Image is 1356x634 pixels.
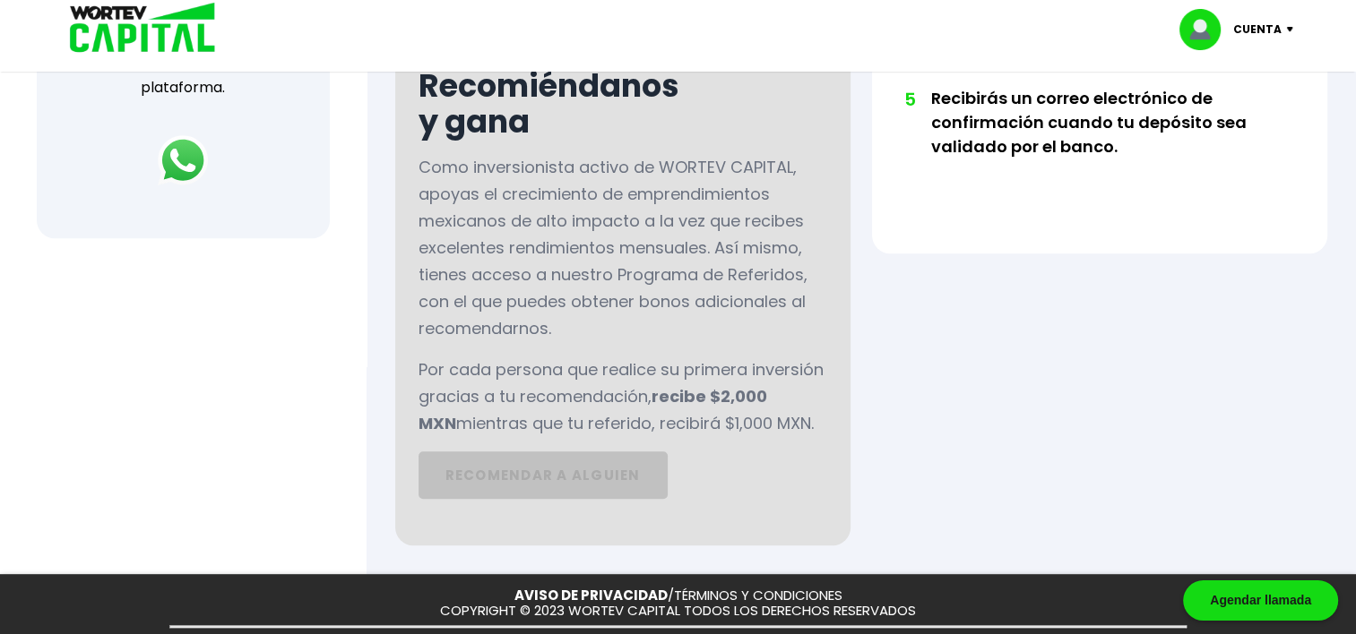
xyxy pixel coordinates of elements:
[419,385,767,434] b: recibe $2,000 MXN
[931,86,1264,193] li: Recibirás un correo electrónico de confirmación cuando tu depósito sea validado por el banco.
[904,86,913,113] span: 5
[419,451,668,499] a: RECOMENDAR A ALGUIEN
[419,356,827,437] p: Por cada persona que realice su primera inversión gracias a tu recomendación, mientras que tu ref...
[514,586,668,604] a: AVISO DE PRIVACIDAD
[674,586,842,604] a: TÉRMINOS Y CONDICIONES
[419,68,679,140] h2: Recomiéndanos y gana
[440,604,916,619] p: COPYRIGHT © 2023 WORTEV CAPITAL TODOS LOS DERECHOS RESERVADOS
[1282,27,1306,32] img: icon-down
[1233,16,1282,43] p: Cuenta
[1179,9,1233,50] img: profile-image
[419,154,827,342] p: Como inversionista activo de WORTEV CAPITAL, apoyas el crecimiento de emprendimientos mexicanos d...
[158,135,208,185] img: logos_whatsapp-icon.242b2217.svg
[514,588,842,604] p: /
[1183,580,1338,621] div: Agendar llamada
